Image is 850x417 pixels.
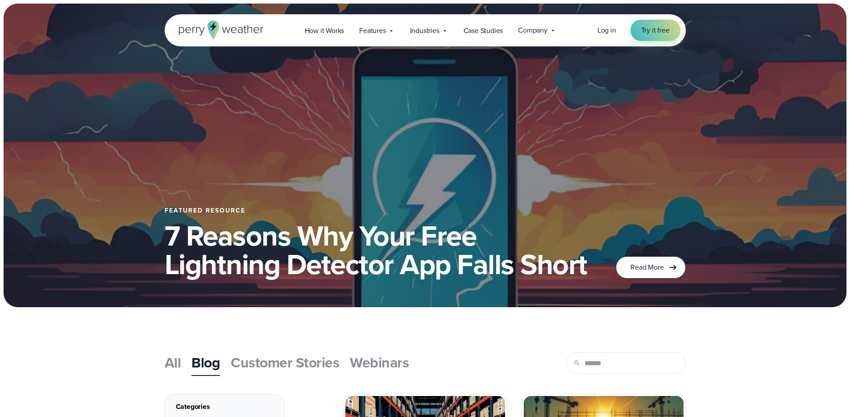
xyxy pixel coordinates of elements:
[165,352,181,373] span: All
[518,25,547,36] span: Company
[410,25,440,36] span: Industries
[350,350,409,375] a: Webinars
[359,25,386,36] span: Features
[641,25,670,36] span: Try it free
[231,352,339,373] span: Customer Stories
[597,25,616,36] a: Log in
[231,350,339,375] a: Customer Stories
[176,401,273,412] div: Categories
[305,25,344,36] span: How it Works
[616,256,685,279] a: Read More
[597,25,616,35] span: Log in
[165,221,595,279] h1: 7 Reasons Why Your Free Lightning Detector App Falls Short
[630,262,663,273] span: Read More
[191,352,220,373] span: Blog
[297,21,352,40] a: How it Works
[191,350,220,375] a: Blog
[456,21,511,40] a: Case Studies
[630,20,680,41] a: Try it free
[165,207,595,214] div: Featured Resource
[165,350,181,375] a: All
[464,25,503,36] span: Case Studies
[350,352,409,373] span: Webinars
